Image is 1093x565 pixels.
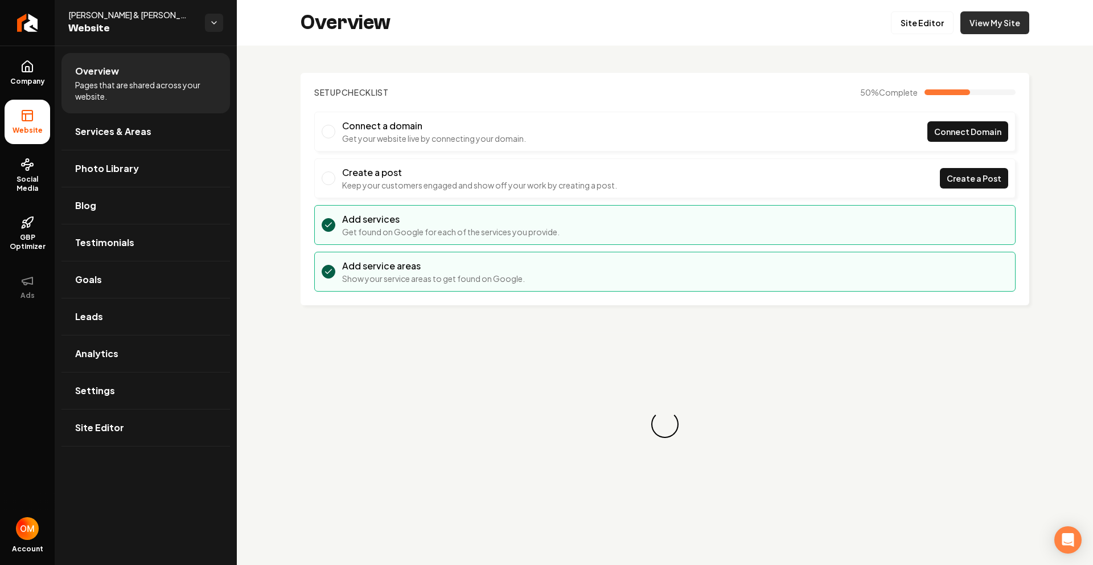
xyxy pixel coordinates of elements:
[75,273,102,286] span: Goals
[5,207,50,260] a: GBP Optimizer
[61,335,230,372] a: Analytics
[75,421,124,435] span: Site Editor
[342,226,560,238] p: Get found on Google for each of the services you provide.
[75,347,118,361] span: Analytics
[75,199,96,212] span: Blog
[61,261,230,298] a: Goals
[314,87,342,97] span: Setup
[61,410,230,446] a: Site Editor
[342,133,526,144] p: Get your website live by connecting your domain.
[6,77,50,86] span: Company
[61,113,230,150] a: Services & Areas
[75,310,103,324] span: Leads
[927,121,1008,142] a: Connect Domain
[5,233,50,251] span: GBP Optimizer
[342,259,525,273] h3: Add service areas
[75,236,134,249] span: Testimonials
[16,517,39,540] button: Open user button
[947,173,1001,185] span: Create a Post
[1054,526,1082,554] div: Open Intercom Messenger
[860,87,918,98] span: 50 %
[75,64,119,78] span: Overview
[5,265,50,309] button: Ads
[314,87,389,98] h2: Checklist
[68,21,196,36] span: Website
[8,126,47,135] span: Website
[342,273,525,284] p: Show your service areas to get found on Google.
[934,126,1001,138] span: Connect Domain
[61,150,230,187] a: Photo Library
[879,87,918,97] span: Complete
[61,224,230,261] a: Testimonials
[342,166,617,179] h3: Create a post
[940,168,1008,189] a: Create a Post
[5,175,50,193] span: Social Media
[342,119,526,133] h3: Connect a domain
[5,149,50,202] a: Social Media
[61,187,230,224] a: Blog
[960,11,1029,34] a: View My Site
[75,162,139,175] span: Photo Library
[75,125,151,138] span: Services & Areas
[16,517,39,540] img: Omar Molai
[12,544,43,554] span: Account
[17,14,38,32] img: Rebolt Logo
[75,384,115,398] span: Settings
[891,11,954,34] a: Site Editor
[646,405,684,444] div: Loading
[68,9,196,21] span: [PERSON_NAME] & [PERSON_NAME]’s Garage Doors
[75,79,216,102] span: Pages that are shared across your website.
[16,291,39,300] span: Ads
[5,51,50,95] a: Company
[342,212,560,226] h3: Add services
[342,179,617,191] p: Keep your customers engaged and show off your work by creating a post.
[301,11,391,34] h2: Overview
[61,298,230,335] a: Leads
[61,372,230,409] a: Settings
